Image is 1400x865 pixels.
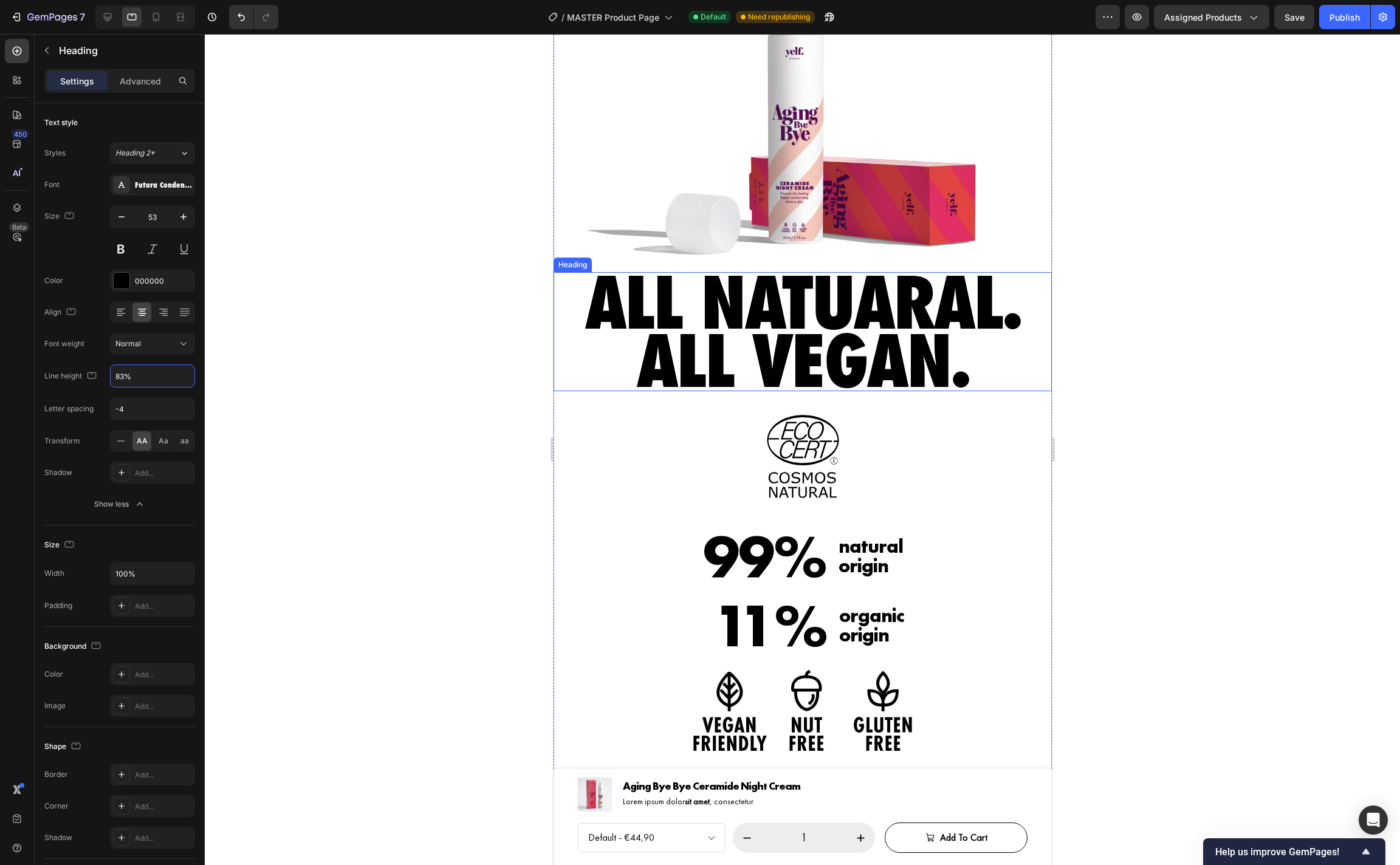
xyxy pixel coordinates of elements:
div: Add... [135,669,192,680]
div: Size [44,537,77,553]
div: Publish [1330,11,1360,24]
div: Heading [2,225,36,236]
button: Show less [44,493,195,515]
span: Aa [159,436,168,446]
p: 7 [80,10,85,24]
div: Futura Condensed Extra Bold [135,180,192,191]
div: Add... [135,801,192,812]
div: Styles [44,148,66,159]
div: Image [44,700,66,711]
span: Normal [115,339,141,348]
div: Align [44,304,78,321]
div: Add... [135,833,192,844]
p: 11% [160,558,273,625]
button: Publish [1319,5,1370,29]
div: 450 [12,129,29,139]
div: 000000 [135,276,192,287]
span: AA [137,436,148,446]
button: Heading 2* [110,142,195,164]
div: Border [44,769,68,780]
div: Text style [44,117,78,128]
div: Add... [135,601,192,612]
div: Width [44,568,64,579]
div: Shadow [44,832,72,843]
iframe: Design area [554,34,1052,865]
button: increment [292,788,321,819]
p: Advanced [120,75,161,87]
button: decrement [179,788,208,819]
p: origin [285,522,349,542]
span: aa [180,436,189,446]
span: Save [1285,12,1305,22]
div: Color [44,669,63,680]
div: Add... [135,770,192,781]
div: Open Intercom Messenger [1359,805,1388,835]
div: Line height [44,368,99,385]
span: Heading 2* [115,148,155,159]
div: Font [44,179,60,190]
div: Corner [44,801,69,812]
input: Auto [111,562,194,584]
p: Lorem ipsum dolor , consectetur [69,760,247,775]
button: Add to cart [331,788,474,819]
div: Add... [135,468,192,479]
span: Assigned Products [1164,11,1242,24]
div: Background [44,638,103,655]
button: Show survey - Help us improve GemPages! [1215,844,1373,859]
div: Show less [94,498,146,510]
div: Add to cart [386,795,434,813]
div: Beta [9,222,29,232]
div: Color [44,275,63,286]
strong: sit amet [131,762,156,773]
div: Undo/Redo [229,5,278,29]
p: Settings [60,75,94,87]
button: Assigned Products [1154,5,1269,29]
input: quantity [208,788,293,819]
p: organic [286,572,351,592]
img: gempages_577483217116856870-332ac0ba-fd35-4a7a-8142-f624e63eebf4.svg [140,636,359,716]
button: Normal [110,333,195,355]
span: / [561,11,564,24]
div: Transform [44,436,80,446]
h1: Aging Bye Bye Ceramide Night Cream [68,745,248,759]
img: Alt Image [184,357,315,488]
div: Add... [135,701,192,712]
p: 99% [149,489,273,556]
div: Shadow [44,467,72,478]
p: origin [286,592,351,611]
span: Default [701,12,726,22]
span: Need republishing [748,12,810,22]
button: Save [1274,5,1314,29]
div: Size [44,208,77,225]
div: Shape [44,739,83,755]
span: MASTER Product Page [567,11,659,24]
input: Auto [111,398,194,420]
button: 7 [5,5,91,29]
p: natural [285,503,349,522]
div: Letter spacing [44,403,94,414]
p: Heading [59,43,190,58]
div: Font weight [44,338,84,349]
h2: All natuaral. All vegan. [24,238,474,358]
input: Auto [111,365,194,387]
span: Help us improve GemPages! [1215,846,1359,858]
div: Padding [44,600,72,611]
